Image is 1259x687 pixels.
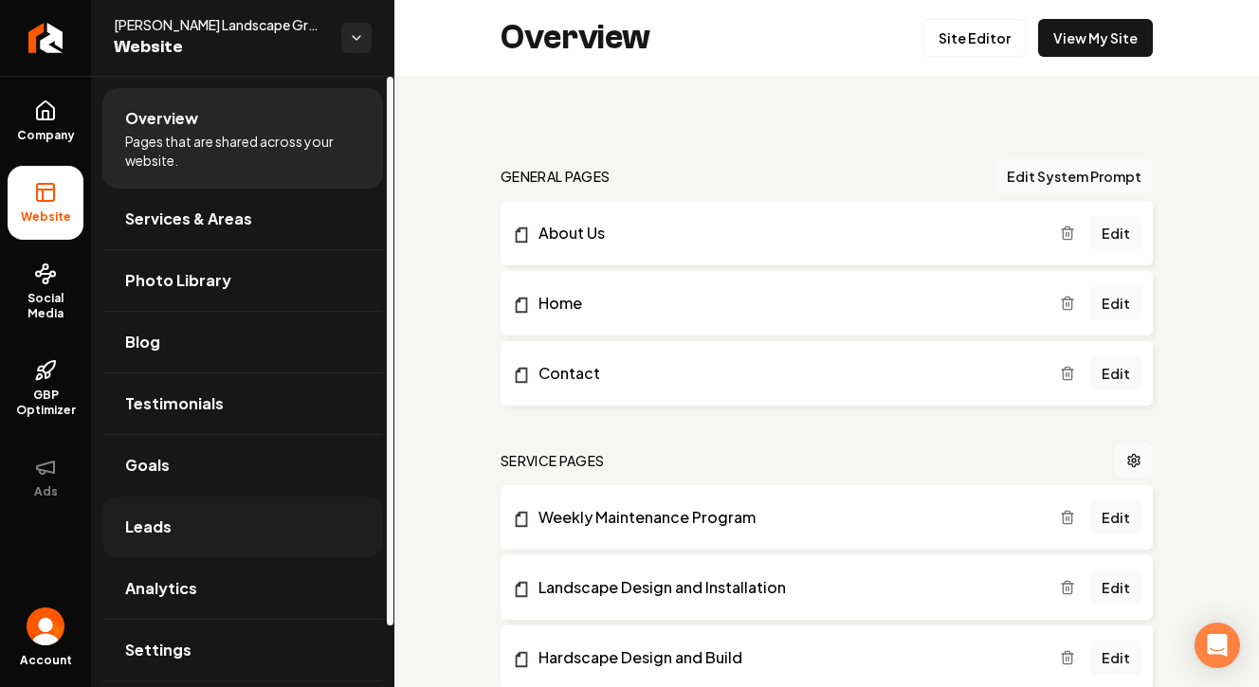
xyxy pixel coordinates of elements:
a: GBP Optimizer [8,344,83,433]
a: Edit [1090,356,1141,390]
a: Site Editor [922,19,1027,57]
a: Photo Library [102,250,383,311]
a: Services & Areas [102,189,383,249]
span: Ads [27,484,65,499]
a: Goals [102,435,383,496]
button: Open user button [27,607,64,645]
span: Social Media [8,291,83,321]
button: Edit System Prompt [995,159,1153,193]
span: Company [9,128,82,143]
a: Landscape Design and Installation [512,576,1060,599]
div: Open Intercom Messenger [1195,623,1240,668]
a: Testimonials [102,373,383,434]
a: Analytics [102,558,383,619]
span: Settings [125,639,192,661]
span: Website [13,209,79,225]
span: Analytics [125,577,197,600]
span: Overview [125,107,198,130]
span: Testimonials [125,392,224,415]
a: Hardscape Design and Build [512,646,1060,669]
span: Photo Library [125,269,231,292]
button: Ads [8,441,83,515]
a: Edit [1090,570,1141,605]
a: Edit [1090,286,1141,320]
a: Edit [1090,500,1141,534]
a: Social Media [8,247,83,336]
a: Edit [1090,641,1141,675]
img: 's logo [27,607,64,645]
span: [PERSON_NAME] Landscape Group, LLC [114,15,326,34]
a: Settings [102,620,383,680]
span: GBP Optimizer [8,388,83,418]
a: Blog [102,312,383,372]
span: Goals [125,454,170,477]
span: Leads [125,515,172,538]
a: Company [8,84,83,158]
span: Services & Areas [125,208,252,230]
h2: Service Pages [501,451,605,470]
span: Blog [125,331,160,353]
a: Leads [102,497,383,557]
a: Edit [1090,216,1141,250]
span: Website [114,34,326,61]
img: Rebolt Logo [28,23,64,53]
h2: general pages [501,167,611,186]
h2: Overview [501,19,650,57]
span: Account [20,653,72,668]
a: Weekly Maintenance Program [512,506,1060,529]
a: View My Site [1038,19,1153,57]
span: Pages that are shared across your website. [125,132,360,170]
a: Contact [512,362,1060,385]
a: Home [512,292,1060,315]
a: About Us [512,222,1060,244]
